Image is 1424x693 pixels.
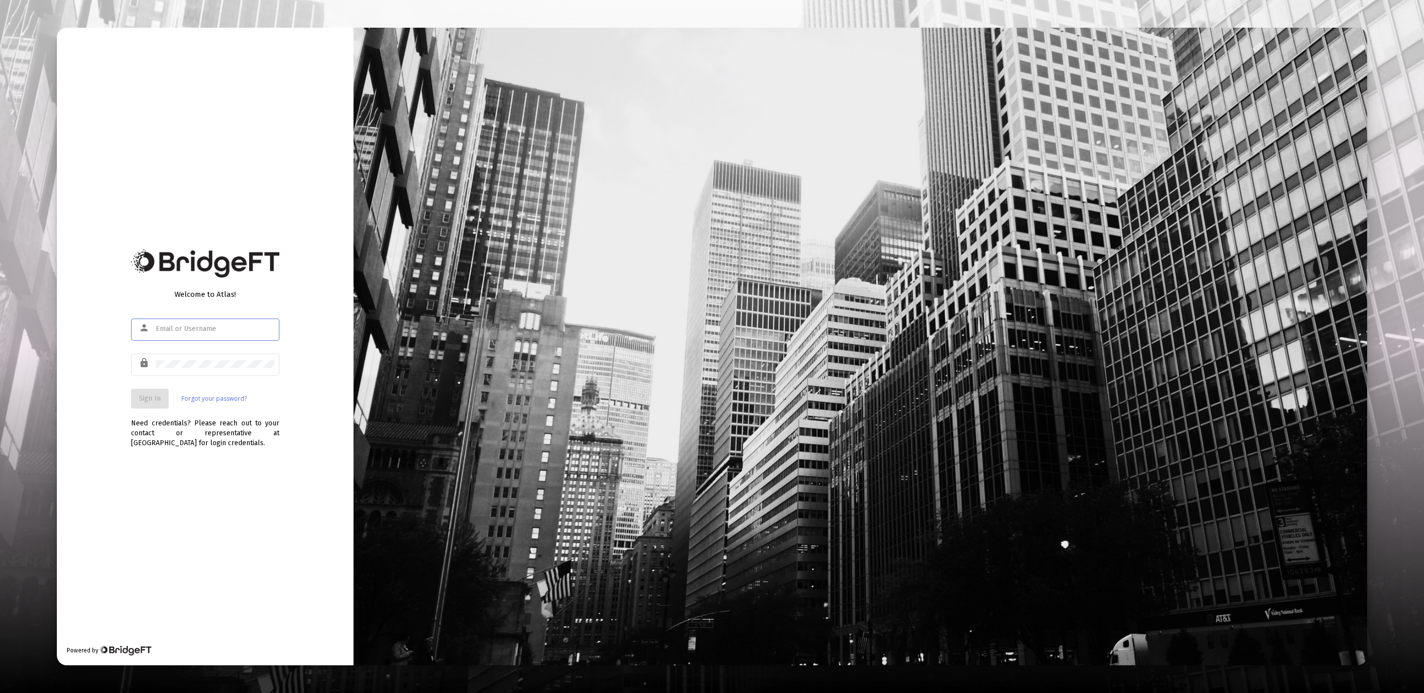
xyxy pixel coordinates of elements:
img: Bridge Financial Technology Logo [99,646,151,655]
button: Sign In [131,389,169,409]
input: Email or Username [156,325,274,333]
span: Sign In [139,394,161,403]
div: Welcome to Atlas! [131,289,279,299]
mat-icon: person [139,322,151,334]
a: Forgot your password? [181,394,247,404]
mat-icon: lock [139,357,151,369]
div: Powered by [67,646,151,655]
div: Need credentials? Please reach out to your contact or representative at [GEOGRAPHIC_DATA] for log... [131,409,279,448]
img: Bridge Financial Technology Logo [131,249,279,277]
